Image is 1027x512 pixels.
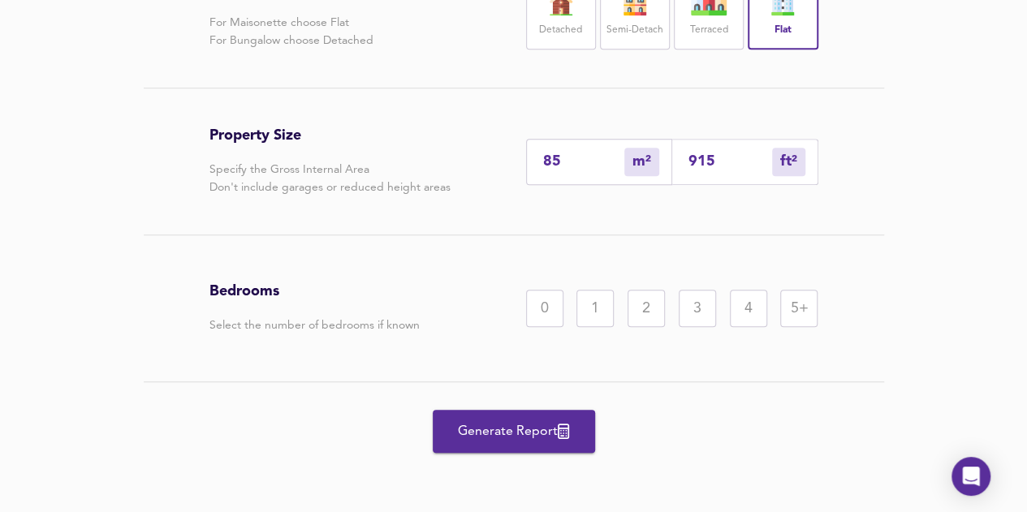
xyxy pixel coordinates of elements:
[730,290,767,327] div: 4
[679,290,716,327] div: 3
[209,316,420,334] p: Select the number of bedrooms if known
[209,161,451,196] p: Specify the Gross Internal Area Don't include garages or reduced height areas
[526,290,563,327] div: 0
[539,20,582,41] label: Detached
[209,282,420,300] h3: Bedrooms
[543,153,624,170] input: Enter sqm
[624,148,659,176] div: m²
[209,14,373,49] p: For Maisonette choose Flat For Bungalow choose Detached
[576,290,614,327] div: 1
[951,457,990,496] div: Open Intercom Messenger
[628,290,665,327] div: 2
[775,20,792,41] label: Flat
[688,153,772,170] input: Sqft
[690,20,728,41] label: Terraced
[449,420,579,443] span: Generate Report
[433,410,595,453] button: Generate Report
[772,148,805,176] div: m²
[606,20,663,41] label: Semi-Detach
[209,127,451,144] h3: Property Size
[780,290,818,327] div: 5+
